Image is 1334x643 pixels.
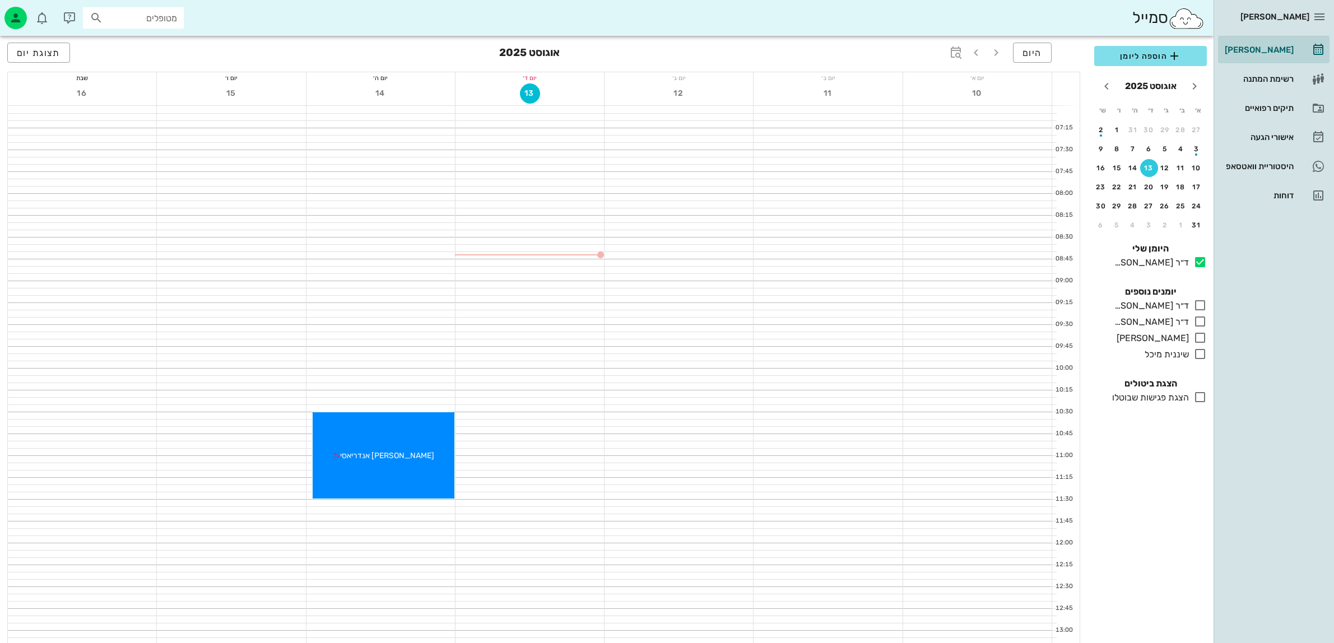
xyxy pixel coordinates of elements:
[1052,167,1075,176] div: 07:45
[1223,191,1294,200] div: דוחות
[1111,101,1126,120] th: ו׳
[1052,254,1075,264] div: 08:45
[1156,216,1174,234] button: 2
[1052,276,1075,286] div: 09:00
[1140,121,1158,139] button: 30
[1052,429,1075,439] div: 10:45
[818,88,838,98] span: 11
[1188,145,1206,153] div: 3
[1140,216,1158,234] button: 3
[1096,76,1117,96] button: חודש הבא
[1140,348,1189,361] div: שיננית מיכל
[221,88,241,98] span: 15
[1223,162,1294,171] div: היסטוריית וואטסאפ
[1092,178,1110,196] button: 23
[520,83,540,104] button: 13
[1110,315,1189,329] div: ד״ר [PERSON_NAME]
[1124,159,1142,177] button: 14
[1140,159,1158,177] button: 13
[1188,164,1206,172] div: 10
[1188,178,1206,196] button: 17
[1218,95,1330,122] a: תיקים רפואיים
[1092,126,1110,134] div: 2
[1052,145,1075,155] div: 07:30
[1218,153,1330,180] a: היסטוריית וואטסאפ
[1108,178,1126,196] button: 22
[1172,202,1190,210] div: 25
[1092,221,1110,229] div: 6
[370,83,391,104] button: 14
[1218,66,1330,92] a: רשימת המתנה
[1240,12,1309,22] span: [PERSON_NAME]
[340,451,434,460] span: [PERSON_NAME] אנדריאסי
[1124,216,1142,234] button: 4
[1172,216,1190,234] button: 1
[1108,126,1126,134] div: 1
[669,83,689,104] button: 12
[1092,202,1110,210] div: 30
[1052,189,1075,198] div: 08:00
[1052,495,1075,504] div: 11:30
[1140,221,1158,229] div: 3
[605,72,753,83] div: יום ג׳
[1052,560,1075,570] div: 12:15
[1052,582,1075,591] div: 12:30
[1052,451,1075,460] div: 11:00
[1124,178,1142,196] button: 21
[1127,101,1142,120] th: ה׳
[1172,183,1190,191] div: 18
[1188,221,1206,229] div: 31
[1052,473,1075,482] div: 11:15
[1156,197,1174,215] button: 26
[1108,183,1126,191] div: 22
[1108,121,1126,139] button: 1
[1156,202,1174,210] div: 26
[1110,256,1189,269] div: ד״ר [PERSON_NAME]
[1175,101,1189,120] th: ב׳
[1140,178,1158,196] button: 20
[1159,101,1174,120] th: ג׳
[1168,7,1205,30] img: SmileCloud logo
[1052,626,1075,635] div: 13:00
[1172,197,1190,215] button: 25
[33,9,40,16] span: תג
[1092,183,1110,191] div: 23
[818,83,838,104] button: 11
[1092,145,1110,153] div: 9
[1223,74,1294,83] div: רשימת המתנה
[1188,197,1206,215] button: 24
[1218,182,1330,209] a: דוחות
[1156,145,1174,153] div: 5
[1108,164,1126,172] div: 15
[1140,183,1158,191] div: 20
[1223,133,1294,142] div: אישורי הגעה
[1172,221,1190,229] div: 1
[1108,145,1126,153] div: 8
[1156,221,1174,229] div: 2
[7,43,70,63] button: תצוגת יום
[1172,178,1190,196] button: 18
[1108,391,1189,404] div: הצגת פגישות שבוטלו
[1172,140,1190,158] button: 4
[1124,197,1142,215] button: 28
[1092,216,1110,234] button: 6
[1172,126,1190,134] div: 28
[1052,385,1075,395] div: 10:15
[967,88,987,98] span: 10
[1218,124,1330,151] a: אישורי הגעה
[1112,332,1189,345] div: [PERSON_NAME]
[1108,202,1126,210] div: 29
[1156,126,1174,134] div: 29
[1124,126,1142,134] div: 31
[1094,46,1207,66] button: הוספה ליומן
[1156,140,1174,158] button: 5
[1156,159,1174,177] button: 12
[1223,104,1294,113] div: תיקים רפואיים
[1052,123,1075,133] div: 07:15
[157,72,305,83] div: יום ו׳
[1218,36,1330,63] a: [PERSON_NAME]
[1095,101,1110,120] th: ש׳
[669,88,689,98] span: 12
[1156,183,1174,191] div: 19
[1052,211,1075,220] div: 08:15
